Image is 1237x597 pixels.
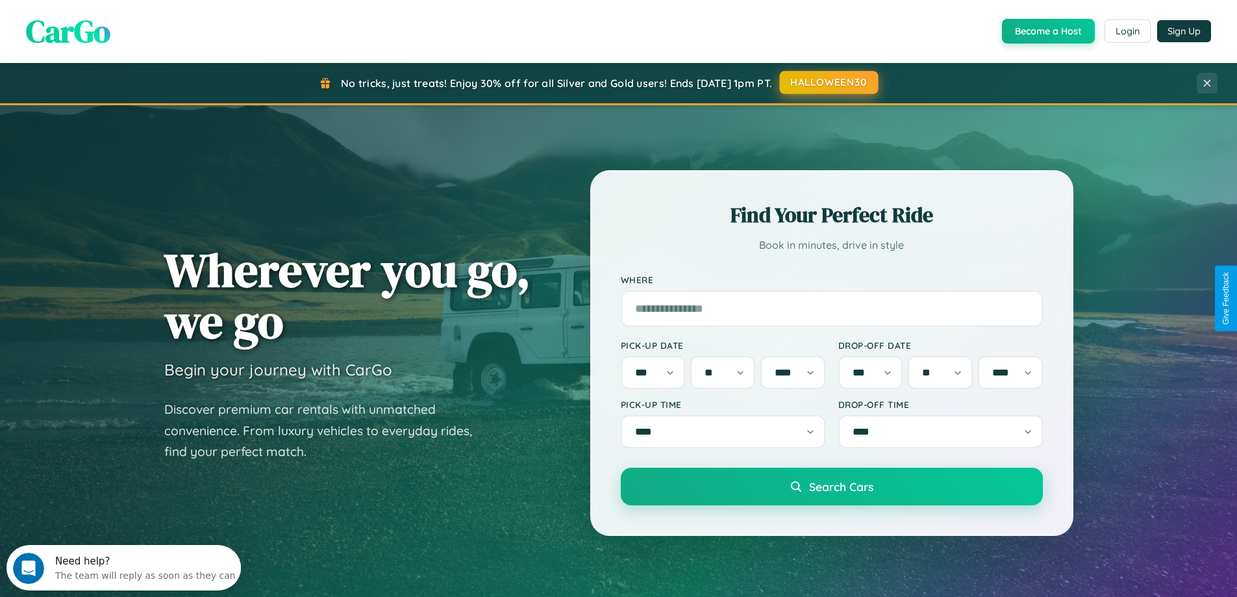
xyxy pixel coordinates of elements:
[809,479,873,494] span: Search Cars
[780,71,879,94] button: HALLOWEEN30
[1221,272,1231,325] div: Give Feedback
[164,244,531,347] h1: Wherever you go, we go
[13,553,44,584] iframe: Intercom live chat
[621,236,1043,255] p: Book in minutes, drive in style
[5,5,242,41] div: Open Intercom Messenger
[621,340,825,351] label: Pick-up Date
[1157,20,1211,42] button: Sign Up
[621,201,1043,229] h2: Find Your Perfect Ride
[6,545,241,591] iframe: Intercom live chat discovery launcher
[164,399,489,463] p: Discover premium car rentals with unmatched convenience. From luxury vehicles to everyday rides, ...
[1002,19,1095,44] button: Become a Host
[1105,19,1151,43] button: Login
[621,399,825,410] label: Pick-up Time
[838,399,1043,410] label: Drop-off Time
[164,360,392,379] h3: Begin your journey with CarGo
[49,11,229,21] div: Need help?
[26,10,110,53] span: CarGo
[621,468,1043,505] button: Search Cars
[49,21,229,35] div: The team will reply as soon as they can
[838,340,1043,351] label: Drop-off Date
[341,77,772,90] span: No tricks, just treats! Enjoy 30% off for all Silver and Gold users! Ends [DATE] 1pm PT.
[621,274,1043,285] label: Where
